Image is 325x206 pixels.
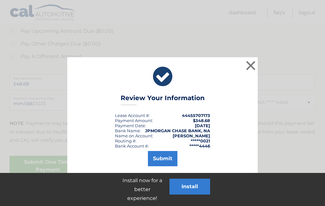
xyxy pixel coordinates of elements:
span: [DATE] [195,123,210,128]
strong: 44455707173 [182,113,210,118]
div: Bank Account #: [115,143,149,148]
div: Bank Name: [115,128,141,133]
div: Payment Amount: [115,118,153,123]
p: Install now for a better experience! [115,176,169,203]
h3: Review Your Information [121,94,205,105]
span: $348.68 [193,118,210,123]
strong: [PERSON_NAME] [173,133,210,138]
span: Payment Date [115,123,145,128]
strong: JPMORGAN CHASE BANK, NA [145,128,210,133]
div: Routing #: [115,138,136,143]
div: Name on Account: [115,133,153,138]
div: : [115,123,146,128]
button: Submit [148,151,177,166]
button: Install [169,179,210,195]
button: × [244,59,257,72]
div: Lease Account #: [115,113,150,118]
